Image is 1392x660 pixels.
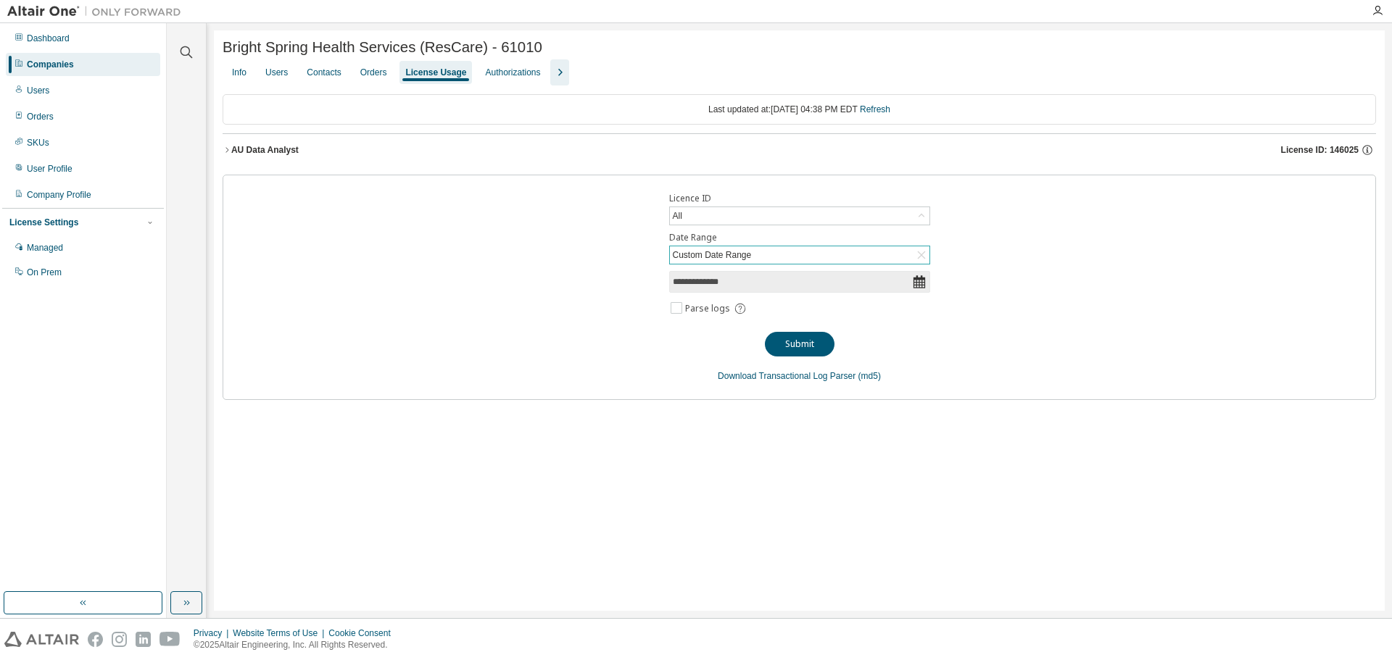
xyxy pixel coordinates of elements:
[307,67,341,78] div: Contacts
[858,371,881,381] a: (md5)
[232,67,246,78] div: Info
[669,232,930,243] label: Date Range
[328,627,399,639] div: Cookie Consent
[765,332,834,356] button: Submit
[223,39,542,56] span: Bright Spring Health Services (ResCare) - 61010
[360,67,387,78] div: Orders
[671,208,684,224] div: All
[223,94,1376,125] div: Last updated at: [DATE] 04:38 PM EDT
[670,246,929,264] div: Custom Date Range
[223,134,1376,166] button: AU Data AnalystLicense ID: 146025
[27,163,72,175] div: User Profile
[27,267,62,278] div: On Prem
[669,193,930,204] label: Licence ID
[670,207,929,225] div: All
[233,627,328,639] div: Website Terms of Use
[27,33,70,44] div: Dashboard
[159,632,181,647] img: youtube.svg
[718,371,855,381] a: Download Transactional Log Parser
[671,247,754,263] div: Custom Date Range
[485,67,540,78] div: Authorizations
[27,111,54,122] div: Orders
[860,104,890,114] a: Refresh
[265,67,288,78] div: Users
[27,189,91,201] div: Company Profile
[7,4,188,19] img: Altair One
[685,303,730,314] span: Parse logs
[27,137,49,149] div: SKUs
[27,59,74,70] div: Companies
[27,85,49,96] div: Users
[405,67,466,78] div: License Usage
[136,632,151,647] img: linkedin.svg
[4,632,79,647] img: altair_logo.svg
[194,639,399,651] p: © 2025 Altair Engineering, Inc. All Rights Reserved.
[231,144,299,156] div: AU Data Analyst
[9,217,78,228] div: License Settings
[27,242,63,254] div: Managed
[112,632,127,647] img: instagram.svg
[1281,144,1359,156] span: License ID: 146025
[194,627,233,639] div: Privacy
[88,632,103,647] img: facebook.svg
